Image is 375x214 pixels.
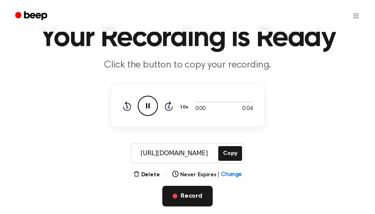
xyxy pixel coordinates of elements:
button: Record [162,186,213,206]
span: Change [221,171,242,179]
span: | [165,170,167,179]
button: Delete [133,171,160,179]
p: Click the button to copy your recording. [35,59,340,72]
span: 0:04 [242,105,252,113]
button: Open menu [346,6,365,25]
button: Copy [218,146,242,161]
h1: Your Recording is Ready [10,24,365,52]
button: 1.0x [179,100,191,114]
a: Beep [10,8,54,24]
span: | [217,171,219,179]
button: Never Expires|Change [172,171,242,179]
span: 0:00 [195,105,206,113]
